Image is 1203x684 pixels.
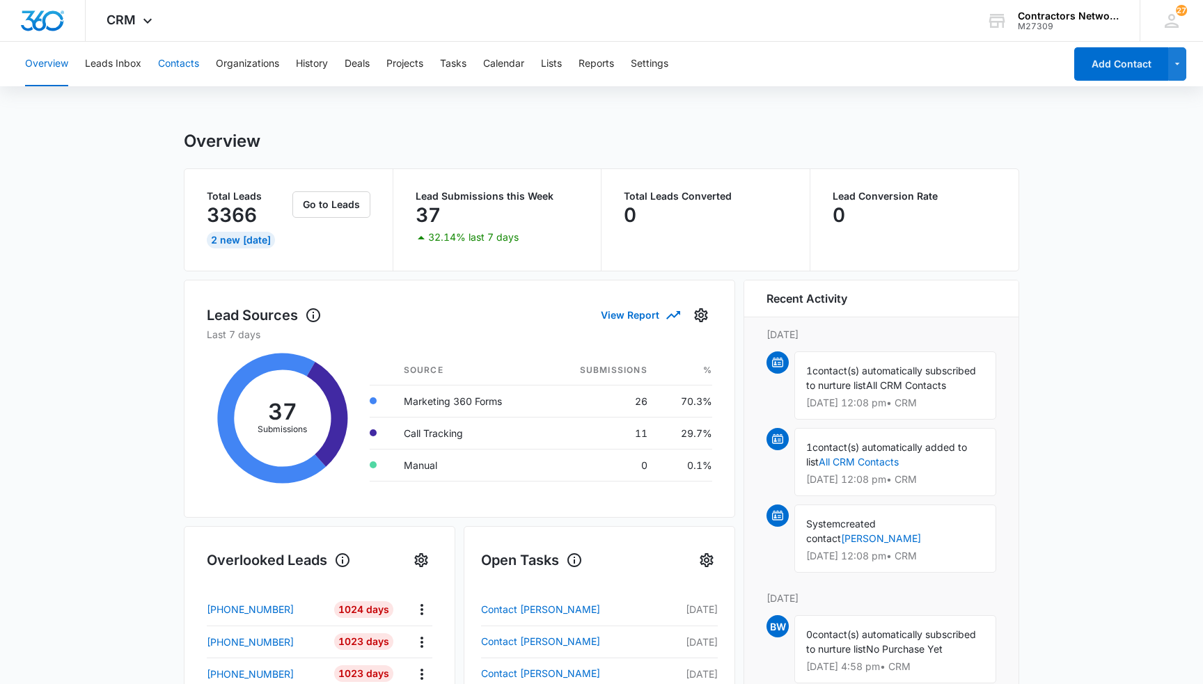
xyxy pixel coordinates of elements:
h1: Overview [184,131,260,152]
span: contact(s) automatically subscribed to nurture list [806,628,976,655]
span: 0 [806,628,812,640]
button: Settings [631,42,668,86]
button: Projects [386,42,423,86]
th: Submissions [544,356,658,385]
span: All CRM Contacts [866,379,946,391]
p: [DATE] [668,635,718,649]
button: Go to Leads [292,191,370,218]
div: 1024 Days [334,601,393,618]
button: Organizations [216,42,279,86]
button: Actions [411,598,432,620]
span: No Purchase Yet [866,643,943,655]
p: Lead Submissions this Week [416,191,579,201]
td: Marketing 360 Forms [393,385,545,417]
p: [DATE] 12:08 pm • CRM [806,551,984,561]
button: Settings [690,304,712,326]
td: 26 [544,385,658,417]
p: [PHONE_NUMBER] [207,635,294,649]
div: account id [1018,22,1119,31]
span: 1 [806,441,812,453]
div: notifications count [1176,5,1187,16]
p: 0 [624,204,636,226]
span: CRM [107,13,136,27]
td: Call Tracking [393,417,545,449]
p: [DATE] 4:58 pm • CRM [806,662,984,671]
div: 1023 Days [334,633,393,650]
p: 0 [833,204,845,226]
span: contact(s) automatically added to list [806,441,967,468]
td: 0.1% [659,449,712,481]
p: 32.14% last 7 days [428,232,519,242]
button: Overview [25,42,68,86]
a: All CRM Contacts [819,456,899,468]
a: Contact [PERSON_NAME] [481,665,668,682]
th: Source [393,356,545,385]
span: System [806,518,840,530]
div: account name [1018,10,1119,22]
p: 37 [416,204,441,226]
p: [DATE] [766,591,996,605]
a: [PHONE_NUMBER] [207,635,324,649]
span: contact(s) automatically subscribed to nurture list [806,365,976,391]
p: [DATE] [668,667,718,681]
button: History [296,42,328,86]
td: 70.3% [659,385,712,417]
p: [DATE] [766,327,996,342]
button: Lists [541,42,562,86]
a: [PHONE_NUMBER] [207,602,324,617]
p: Total Leads Converted [624,191,787,201]
h1: Overlooked Leads [207,550,351,571]
span: 27 [1176,5,1187,16]
td: Manual [393,449,545,481]
button: Settings [695,549,718,571]
button: Add Contact [1074,47,1168,81]
p: [PHONE_NUMBER] [207,667,294,681]
button: View Report [601,303,679,327]
button: Reports [579,42,614,86]
button: Actions [411,631,432,653]
span: 1 [806,365,812,376]
a: Contact [PERSON_NAME] [481,633,668,650]
h6: Recent Activity [766,290,847,307]
span: BW [766,615,789,637]
button: Calendar [483,42,524,86]
p: Lead Conversion Rate [833,191,997,201]
div: 2 New [DATE] [207,232,275,248]
button: Settings [410,549,432,571]
button: Contacts [158,42,199,86]
p: [DATE] [668,602,718,617]
a: Contact [PERSON_NAME] [481,601,668,618]
td: 29.7% [659,417,712,449]
a: [PHONE_NUMBER] [207,667,324,681]
button: Tasks [440,42,466,86]
p: Total Leads [207,191,290,201]
p: Last 7 days [207,327,712,342]
th: % [659,356,712,385]
p: 3366 [207,204,257,226]
button: Leads Inbox [85,42,141,86]
div: 1023 Days [334,665,393,682]
a: Go to Leads [292,198,370,210]
td: 0 [544,449,658,481]
h1: Lead Sources [207,305,322,326]
td: 11 [544,417,658,449]
p: [DATE] 12:08 pm • CRM [806,398,984,408]
p: [PHONE_NUMBER] [207,602,294,617]
span: created contact [806,518,876,544]
button: Deals [345,42,370,86]
h1: Open Tasks [481,550,583,571]
a: [PERSON_NAME] [841,532,921,544]
p: [DATE] 12:08 pm • CRM [806,475,984,484]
